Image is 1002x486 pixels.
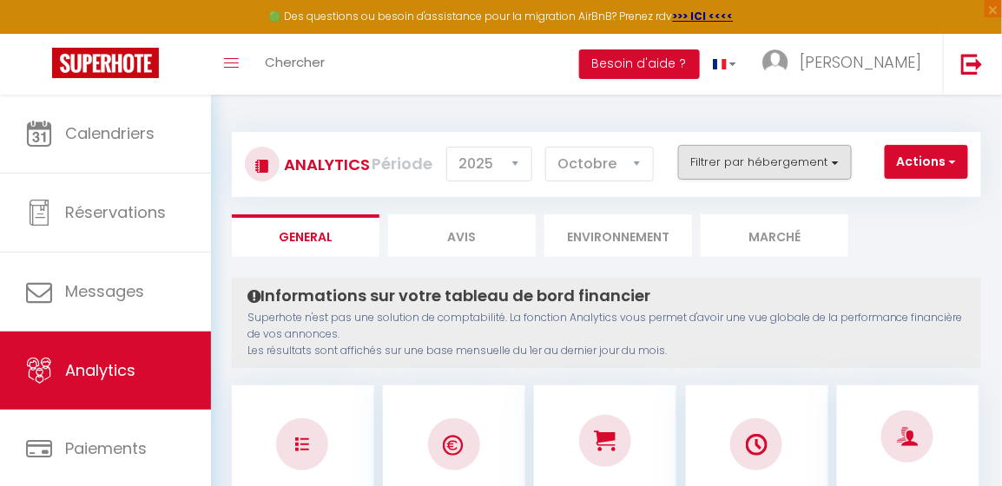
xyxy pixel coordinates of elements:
img: Super Booking [52,48,159,78]
span: Réservations [65,201,166,223]
span: Paiements [65,437,147,459]
li: Environnement [544,214,692,257]
a: Chercher [252,34,338,95]
span: [PERSON_NAME] [800,51,921,73]
span: Calendriers [65,122,155,144]
p: Superhote n'est pas une solution de comptabilité. La fonction Analytics vous permet d'avoir une v... [247,310,966,359]
button: Besoin d'aide ? [579,49,700,79]
img: logout [961,53,983,75]
span: Analytics [65,359,135,381]
h3: Analytics [280,145,370,184]
span: Chercher [265,53,325,71]
a: >>> ICI <<<< [673,9,734,23]
li: General [232,214,379,257]
label: Période [372,145,433,183]
img: NO IMAGE [295,437,309,451]
button: Filtrer par hébergement [678,145,852,180]
button: Actions [885,145,968,180]
h4: Informations sur votre tableau de bord financier [247,286,966,305]
a: ... [PERSON_NAME] [749,34,943,95]
span: Messages [65,280,144,302]
li: Avis [388,214,536,257]
img: ... [762,49,788,76]
li: Marché [701,214,848,257]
